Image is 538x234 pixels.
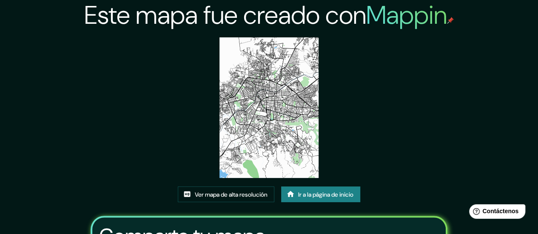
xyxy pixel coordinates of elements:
[219,37,319,178] img: created-map
[447,17,454,24] img: pin de mapeo
[178,186,274,203] a: Ver mapa de alta resolución
[298,191,353,198] font: Ir a la página de inicio
[281,186,360,203] a: Ir a la página de inicio
[462,201,529,225] iframe: Lanzador de widgets de ayuda
[195,191,268,198] font: Ver mapa de alta resolución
